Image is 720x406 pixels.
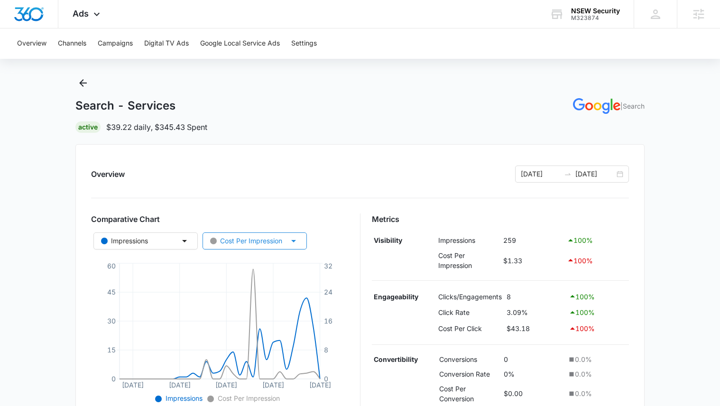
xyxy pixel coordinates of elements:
[502,367,565,381] td: 0%
[567,354,627,364] div: 0.0 %
[521,169,560,179] input: Start date
[216,394,280,402] span: Cost Per Impression
[262,380,284,388] tspan: [DATE]
[107,346,116,354] tspan: 15
[571,15,620,21] div: account id
[620,101,645,111] p: | Search
[502,381,565,406] td: $0.00
[93,232,198,249] button: Impressions
[437,367,502,381] td: Conversion Rate
[504,321,566,337] td: $43.18
[436,248,501,273] td: Cost Per Impression
[372,213,629,225] h3: Metrics
[25,25,104,32] div: Domain: [DOMAIN_NAME]
[107,261,116,269] tspan: 60
[58,28,86,59] button: Channels
[324,288,332,296] tspan: 24
[27,15,46,23] div: v 4.0.25
[569,307,627,318] div: 100 %
[164,394,203,402] span: Impressions
[437,381,502,406] td: Cost Per Conversion
[291,28,317,59] button: Settings
[144,28,189,59] button: Digital TV Ads
[501,248,565,273] td: $1.33
[107,288,116,296] tspan: 45
[169,380,191,388] tspan: [DATE]
[309,380,331,388] tspan: [DATE]
[436,232,501,249] td: Impressions
[203,232,307,249] button: Cost Per Impression
[501,232,565,249] td: 259
[94,55,102,63] img: tab_keywords_by_traffic_grey.svg
[502,352,565,367] td: 0
[436,288,504,304] td: Clicks/Engagements
[26,55,33,63] img: tab_domain_overview_orange.svg
[101,236,148,246] div: Impressions
[105,56,160,62] div: Keywords by Traffic
[91,168,125,180] h2: Overview
[436,304,504,321] td: Click Rate
[73,9,89,18] span: Ads
[573,98,620,114] img: GOOGLE_ADS
[567,369,627,379] div: 0.0 %
[111,375,116,383] tspan: 0
[98,28,133,59] button: Campaigns
[504,288,566,304] td: 8
[200,28,280,59] button: Google Local Service Ads
[324,317,332,325] tspan: 16
[210,236,282,246] div: Cost Per Impression
[575,169,615,179] input: End date
[564,170,572,178] span: swap-right
[436,321,504,337] td: Cost Per Click
[571,7,620,15] div: account name
[569,323,627,334] div: 100 %
[374,355,418,363] strong: Convertibility
[324,261,332,269] tspan: 32
[437,352,502,367] td: Conversions
[324,346,328,354] tspan: 8
[107,317,116,325] tspan: 30
[504,304,566,321] td: 3.09%
[122,380,144,388] tspan: [DATE]
[36,56,85,62] div: Domain Overview
[15,15,23,23] img: logo_orange.svg
[374,293,418,301] strong: Engageability
[17,28,46,59] button: Overview
[106,121,207,133] p: $39.22 daily , $345.43 Spent
[75,99,175,113] h1: Search - Services
[564,170,572,178] span: to
[567,388,627,398] div: 0.0 %
[75,75,91,91] button: Back
[215,380,237,388] tspan: [DATE]
[324,375,328,383] tspan: 0
[91,213,349,225] h3: Comparative Chart
[75,121,101,133] div: Active
[567,255,627,266] div: 100 %
[569,291,627,302] div: 100 %
[374,236,402,244] strong: Visibility
[567,235,627,246] div: 100 %
[15,25,23,32] img: website_grey.svg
